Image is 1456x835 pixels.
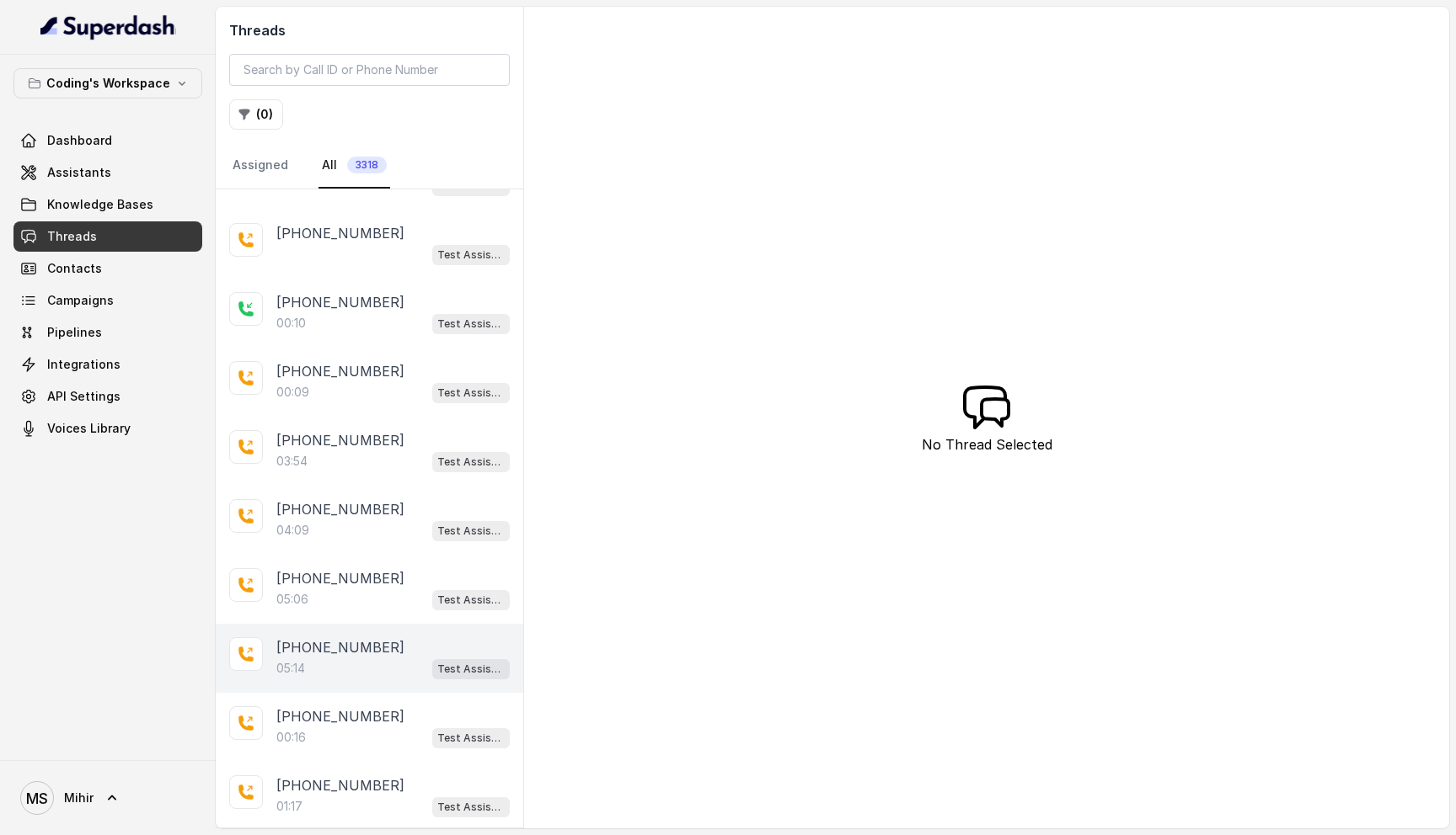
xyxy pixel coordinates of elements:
img: light.svg [40,13,176,40]
input: Search by Call ID or Phone Number [229,54,510,86]
a: Knowledge Bases [13,189,202,220]
span: Contacts [47,260,102,277]
span: Integrations [47,356,120,373]
span: Pipelines [47,324,102,341]
p: 00:09 [276,384,309,401]
a: API Settings [13,381,202,412]
button: (0) [229,99,283,130]
span: Voices Library [47,420,131,437]
p: [PHONE_NUMBER] [276,706,404,726]
p: Test Assistant-3 [437,730,505,747]
span: Threads [47,228,97,245]
span: Dashboard [47,132,112,149]
a: Pipelines [13,317,202,348]
a: Voices Library [13,413,202,444]
p: Test Assistant-3 [437,661,505,678]
p: Test Assistant-3 [437,316,505,332]
p: [PHONE_NUMBER] [276,499,404,519]
text: MS [26,790,48,807]
span: Mihir [64,790,94,806]
a: Dashboard [13,125,202,156]
p: [PHONE_NUMBER] [276,637,404,657]
span: Knowledge Bases [47,196,153,213]
p: Test Assistant-3 [437,799,505,816]
p: 04:09 [276,522,309,539]
a: Mihir [13,774,202,822]
p: [PHONE_NUMBER] [276,361,404,381]
a: Assigned [229,143,292,189]
span: API Settings [47,388,120,405]
p: 05:14 [276,660,305,677]
p: 05:06 [276,591,308,608]
p: 00:16 [276,729,306,746]
a: Threads [13,221,202,252]
p: 03:54 [276,453,308,470]
a: Assistants [13,157,202,188]
a: Contacts [13,253,202,284]
button: Coding's Workspace [13,68,202,98]
p: [PHONE_NUMBER] [276,223,404,243]
p: [PHONE_NUMBER] [276,292,404,312]
span: Campaigns [47,292,114,309]
nav: Tabs [229,143,510,189]
p: Coding's Workspace [46,73,170,93]
p: [PHONE_NUMBER] [276,775,404,795]
p: Test Assistant-3 [437,523,505,540]
span: 3318 [347,157,387,173]
p: [PHONE_NUMBER] [276,430,404,450]
p: 00:10 [276,315,306,332]
p: [PHONE_NUMBER] [276,568,404,588]
p: Test Assistant-3 [437,592,505,609]
p: No Thread Selected [922,434,1052,455]
span: Assistants [47,164,111,181]
a: Campaigns [13,285,202,316]
p: Test Assistant-3 [437,247,505,263]
h2: Threads [229,20,510,40]
a: Integrations [13,349,202,380]
p: Test Assistant-3 [437,385,505,402]
a: All3318 [318,143,390,189]
p: 01:17 [276,798,302,815]
p: Test Assistant-3 [437,454,505,471]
